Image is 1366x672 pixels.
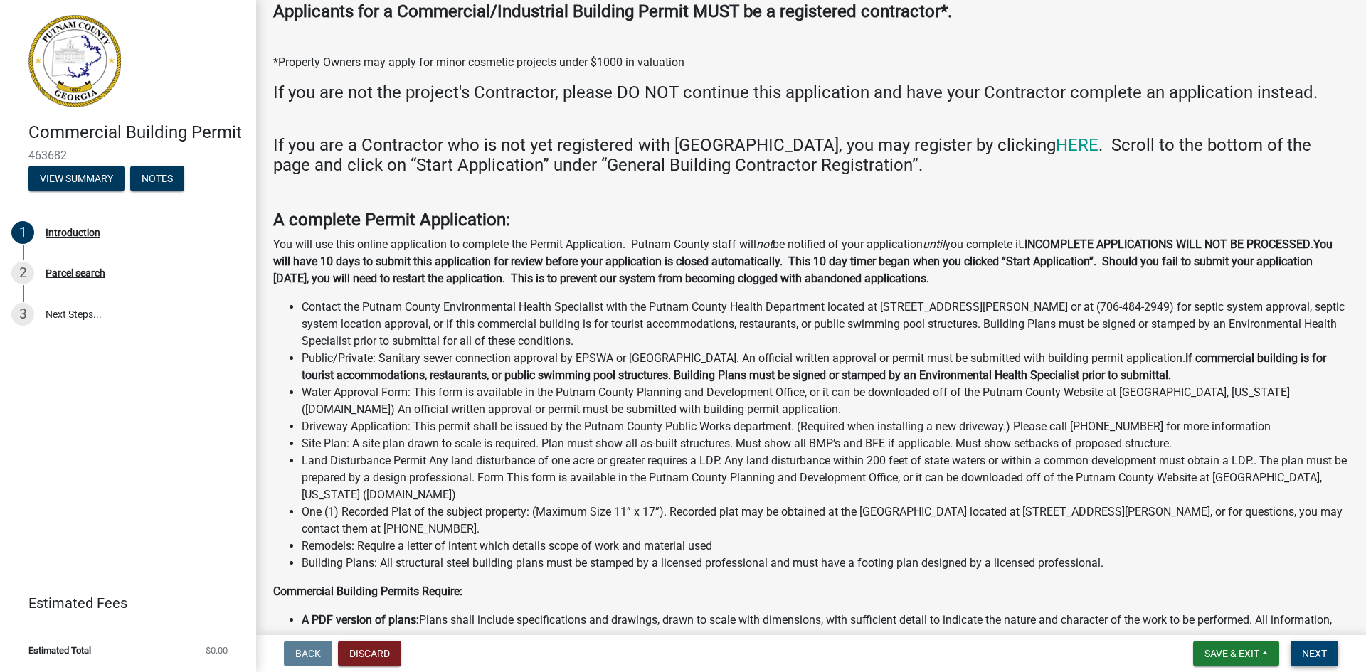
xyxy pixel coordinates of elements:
a: Estimated Fees [11,589,233,617]
button: Next [1291,641,1338,666]
button: Save & Exit [1193,641,1279,666]
div: Introduction [46,228,100,238]
div: 1 [11,221,34,244]
li: Public/Private: Sanitary sewer connection approval by EPSWA or [GEOGRAPHIC_DATA]. An official wri... [302,350,1349,384]
wm-modal-confirm: Notes [130,174,184,185]
i: not [756,238,773,251]
strong: A PDF version of plans: [302,613,419,626]
img: Putnam County, Georgia [28,15,121,107]
li: Remodels: Require a letter of intent which details scope of work and material used [302,538,1349,555]
a: HERE [1056,135,1098,155]
li: Land Disturbance Permit Any land disturbance of one acre or greater requires a LDP. Any land dist... [302,452,1349,503]
button: Discard [338,641,401,666]
li: Building Plans: All structural steel building plans must be stamped by a licensed professional an... [302,555,1349,572]
button: Notes [130,166,184,191]
span: $0.00 [206,646,228,655]
button: Back [284,641,332,666]
li: Contact the Putnam County Environmental Health Specialist with the Putnam County Health Departmen... [302,299,1349,350]
h4: If you are a Contractor who is not yet registered with [GEOGRAPHIC_DATA], you may register by cli... [273,135,1349,176]
strong: Applicants for a Commercial/Industrial Building Permit MUST be a registered contractor*. [273,1,952,21]
span: Next [1302,648,1327,659]
div: 2 [11,262,34,284]
span: Back [295,648,321,659]
span: Save & Exit [1204,648,1259,659]
wm-modal-confirm: Summary [28,174,125,185]
strong: If commercial building is for tourist accommodations, restaurants, or public swimming pool struct... [302,351,1326,382]
i: until [923,238,945,251]
li: Water Approval Form: This form is available in the Putnam County Planning and Development Office,... [302,384,1349,418]
strong: You will have 10 days to submit this application for review before your application is closed aut... [273,238,1333,285]
li: Driveway Application: This permit shall be issued by the Putnam County Public Works department. (... [302,418,1349,435]
strong: A complete Permit Application: [273,210,510,230]
h4: If you are not the project's Contractor, please DO NOT continue this application and have your Co... [273,82,1349,103]
div: 3 [11,303,34,326]
strong: Commercial Building Permits Require: [273,585,462,598]
button: View Summary [28,166,125,191]
li: One (1) Recorded Plat of the subject property: (Maximum Size 11” x 17”). Recorded plat may be obt... [302,503,1349,538]
span: 463682 [28,149,228,162]
li: Site Plan: A site plan drawn to scale is required. Plan must show all as-built structures. Must s... [302,435,1349,452]
li: Plans shall include specifications and drawings, drawn to scale with dimensions, with sufficient ... [302,612,1349,663]
h4: Commercial Building Permit [28,122,245,143]
strong: INCOMPLETE APPLICATIONS WILL NOT BE PROCESSED [1024,238,1311,251]
p: *Property Owners may apply for minor cosmetic projects under $1000 in valuation [273,54,1349,71]
div: Parcel search [46,268,105,278]
span: Estimated Total [28,646,91,655]
p: You will use this online application to complete the Permit Application. Putnam County staff will... [273,236,1349,287]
